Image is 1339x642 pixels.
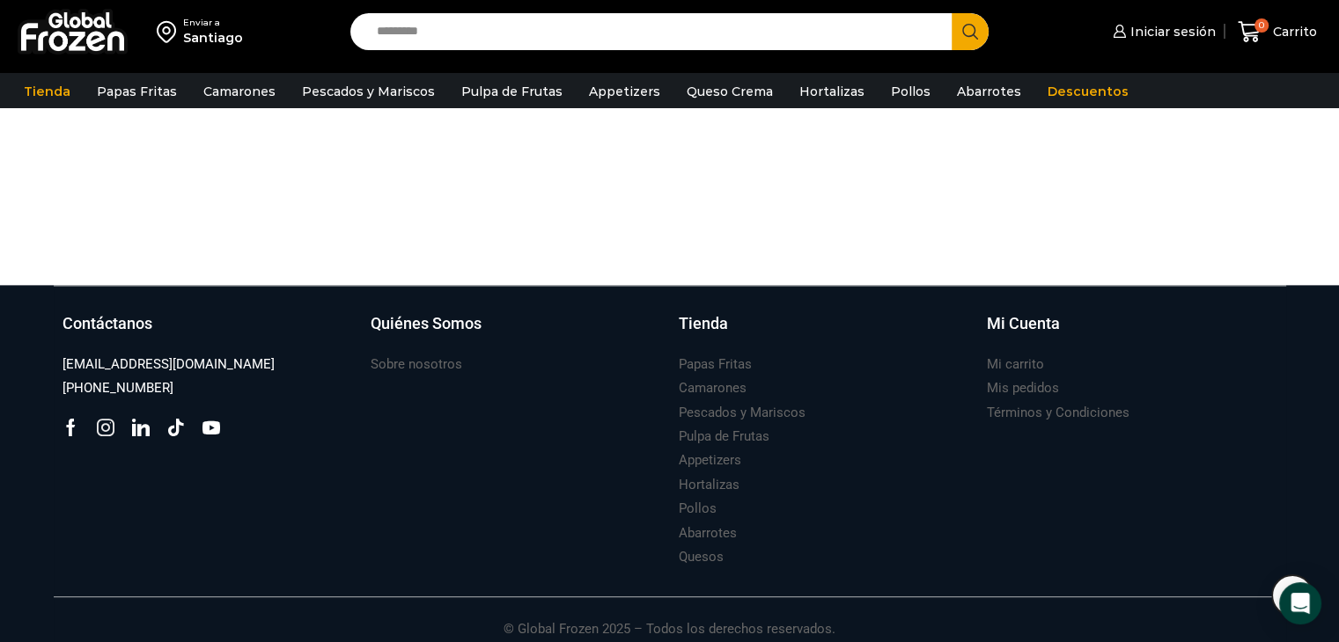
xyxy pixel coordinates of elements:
h3: Contáctanos [63,312,152,335]
a: Pulpa de Frutas [452,75,571,108]
a: Pulpa de Frutas [679,425,769,449]
h3: Quiénes Somos [371,312,482,335]
a: Mis pedidos [987,376,1059,400]
h3: Sobre nosotros [371,355,462,374]
h3: Pollos [679,500,717,518]
a: 0 Carrito [1233,11,1321,53]
a: Mi carrito [987,353,1044,376]
a: Quiénes Somos [371,312,661,353]
a: Hortalizas [791,75,873,108]
a: Mi Cuenta [987,312,1277,353]
span: 0 [1254,18,1269,33]
a: Tienda [15,75,79,108]
a: Abarrotes [948,75,1030,108]
a: Tienda [679,312,969,353]
a: Abarrotes [679,522,737,545]
div: Santiago [183,29,243,47]
span: Iniciar sesión [1126,23,1216,40]
h3: Pescados y Mariscos [679,404,806,422]
a: Iniciar sesión [1108,14,1216,49]
a: Camarones [195,75,284,108]
div: Enviar a [183,17,243,29]
a: Pollos [882,75,939,108]
a: Hortalizas [679,473,739,497]
a: Papas Fritas [88,75,186,108]
h3: Tienda [679,312,728,335]
a: Appetizers [679,449,741,472]
h3: Camarones [679,379,747,398]
h3: Hortalizas [679,476,739,494]
a: [EMAIL_ADDRESS][DOMAIN_NAME] [63,353,275,376]
h3: [EMAIL_ADDRESS][DOMAIN_NAME] [63,355,275,374]
a: Pollos [679,497,717,521]
h3: Papas Fritas [679,355,752,374]
h3: Mi Cuenta [987,312,1060,335]
a: Pescados y Mariscos [293,75,444,108]
a: Papas Fritas [679,353,752,376]
h3: [PHONE_NUMBER] [63,379,173,398]
h3: Pulpa de Frutas [679,427,769,446]
h3: Quesos [679,548,724,566]
a: Quesos [679,545,724,569]
div: Open Intercom Messenger [1279,582,1321,624]
h3: Mi carrito [987,355,1044,374]
span: Carrito [1269,23,1317,40]
h3: Términos y Condiciones [987,404,1129,422]
img: address-field-icon.svg [157,17,183,47]
a: Sobre nosotros [371,353,462,376]
a: Queso Crema [678,75,782,108]
button: Search button [952,13,989,50]
h3: Appetizers [679,451,741,470]
a: Camarones [679,376,747,400]
a: Appetizers [580,75,669,108]
a: Pescados y Mariscos [679,401,806,425]
a: Términos y Condiciones [987,401,1129,425]
h3: Mis pedidos [987,379,1059,398]
a: Contáctanos [63,312,353,353]
p: © Global Frozen 2025 – Todos los derechos reservados. [54,597,1286,639]
a: [PHONE_NUMBER] [63,376,173,400]
a: Descuentos [1039,75,1137,108]
h3: Abarrotes [679,524,737,543]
